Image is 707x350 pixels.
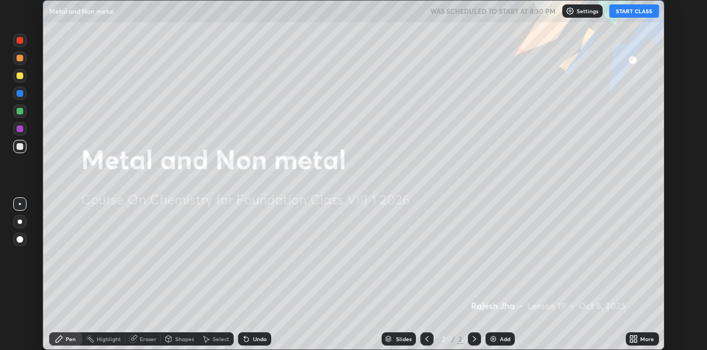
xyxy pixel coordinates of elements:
[609,4,659,18] button: START CLASS
[140,336,156,342] div: Eraser
[577,8,598,14] p: Settings
[451,336,455,342] div: /
[396,336,411,342] div: Slides
[566,7,574,15] img: class-settings-icons
[500,336,510,342] div: Add
[489,335,498,343] img: add-slide-button
[213,336,229,342] div: Select
[438,336,449,342] div: 2
[253,336,267,342] div: Undo
[175,336,194,342] div: Shapes
[49,7,114,15] p: Metal and Non metal
[97,336,121,342] div: Highlight
[457,334,463,344] div: 2
[640,336,654,342] div: More
[66,336,76,342] div: Pen
[430,6,556,16] h5: WAS SCHEDULED TO START AT 8:30 PM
